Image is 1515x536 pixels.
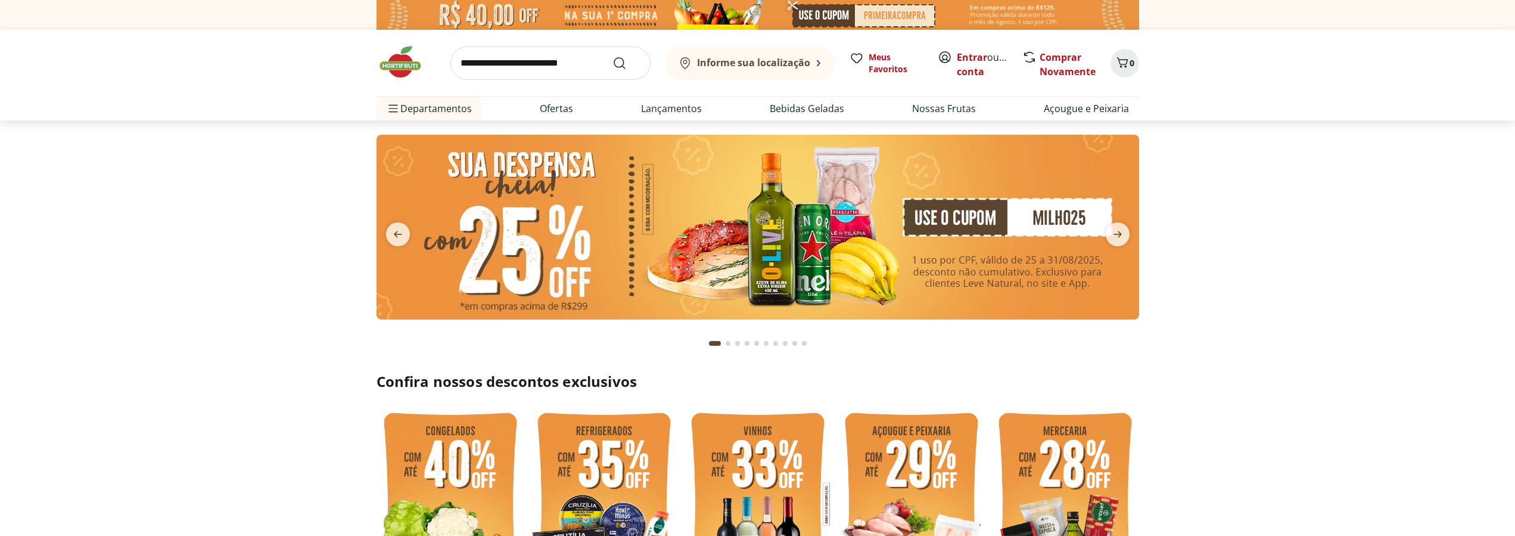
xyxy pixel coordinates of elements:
img: cupom [377,135,1139,320]
a: Bebidas Geladas [770,101,844,116]
button: Go to page 8 from fs-carousel [780,329,790,358]
b: Informe sua localização [697,56,810,69]
button: Informe sua localização [665,47,835,80]
button: Go to page 2 from fs-carousel [723,329,733,358]
span: ou [957,50,1010,79]
input: search [450,47,651,80]
span: 0 [1130,57,1134,69]
button: Go to page 10 from fs-carousel [800,329,809,358]
button: next [1096,222,1139,246]
span: Departamentos [386,94,472,123]
button: Carrinho [1110,49,1139,78]
button: Go to page 5 from fs-carousel [752,329,761,358]
a: Criar conta [957,51,1022,78]
h2: Confira nossos descontos exclusivos [377,372,1139,391]
a: Lançamentos [641,101,702,116]
span: Meus Favoritos [869,51,923,75]
button: Go to page 6 from fs-carousel [761,329,771,358]
a: Meus Favoritos [850,51,923,75]
button: Go to page 7 from fs-carousel [771,329,780,358]
button: Go to page 3 from fs-carousel [733,329,742,358]
button: Go to page 4 from fs-carousel [742,329,752,358]
button: previous [377,222,419,246]
button: Submit Search [612,56,641,70]
button: Go to page 9 from fs-carousel [790,329,800,358]
a: Açougue e Peixaria [1044,101,1129,116]
a: Ofertas [540,101,573,116]
button: Current page from fs-carousel [707,329,723,358]
a: Entrar [957,51,987,64]
img: Hortifruti [377,44,436,80]
button: Menu [386,94,400,123]
a: Comprar Novamente [1040,51,1096,78]
a: Nossas Frutas [912,101,976,116]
